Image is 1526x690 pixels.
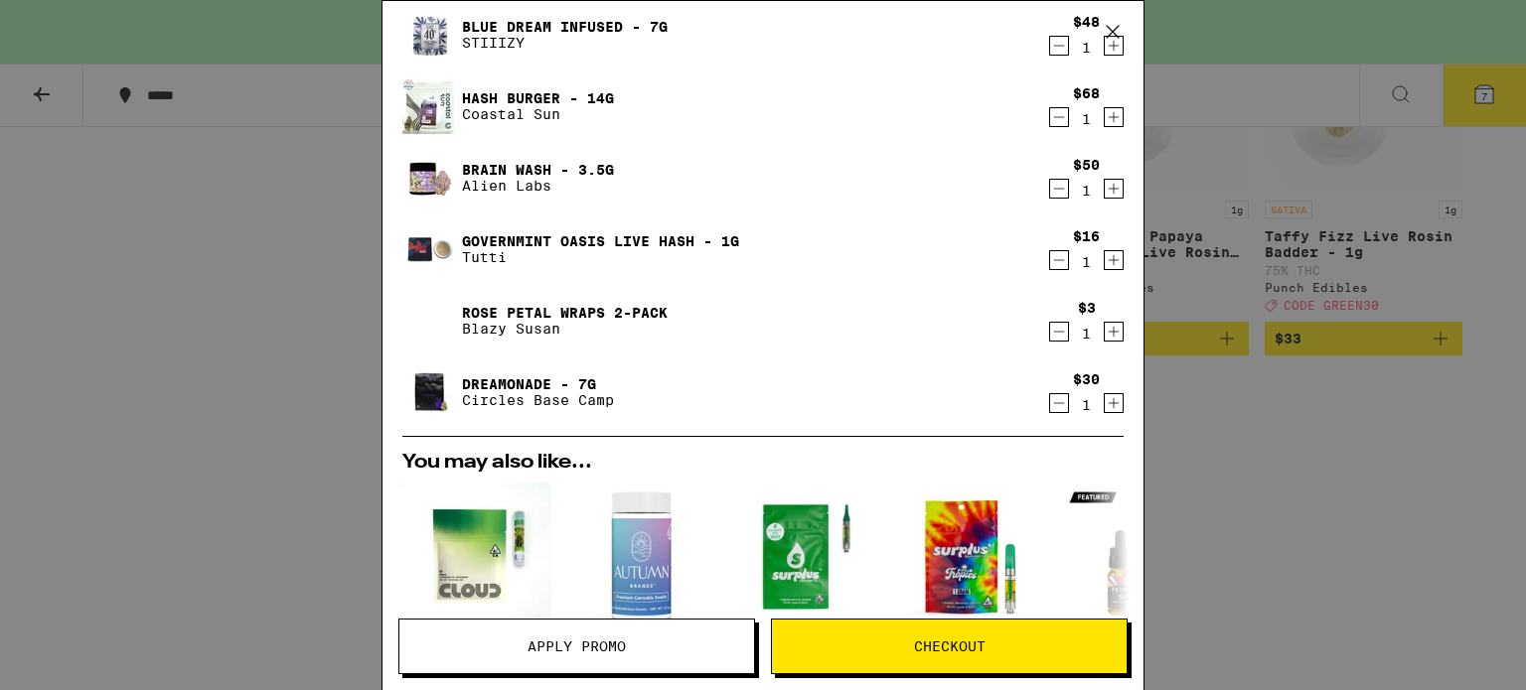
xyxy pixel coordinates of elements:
[1049,393,1069,413] button: Decrement
[402,453,1124,473] h2: You may also like...
[398,619,755,674] button: Apply Promo
[402,293,458,348] img: Rose Petal Wraps 2-Pack
[1073,371,1100,387] div: $30
[1073,397,1100,413] div: 1
[528,639,626,653] span: Apply Promo
[1078,300,1096,316] div: $3
[1073,183,1100,199] div: 1
[462,90,614,106] a: Hash Burger - 14g
[1062,483,1211,631] img: Proof - High Potency THC Tincture - 1000mg
[402,7,458,63] img: Blue Dream Infused - 7g
[462,19,668,35] a: Blue Dream Infused - 7g
[462,321,668,337] p: Blazy Susan
[914,639,986,653] span: Checkout
[1104,250,1124,270] button: Increment
[402,221,458,277] img: Governmint Oasis Live Hash - 1g
[462,233,739,249] a: Governmint Oasis Live Hash - 1g
[1073,85,1100,101] div: $68
[1104,393,1124,413] button: Increment
[402,483,551,631] img: Cloud - Granddaddy Purple - 1g
[462,305,668,321] a: Rose Petal Wraps 2-Pack
[462,178,614,194] p: Alien Labs
[771,619,1128,674] button: Checkout
[462,106,614,122] p: Coastal Sun
[1104,322,1124,342] button: Increment
[462,162,614,178] a: Brain Wash - 3.5g
[1104,107,1124,127] button: Increment
[1049,250,1069,270] button: Decrement
[462,249,739,265] p: Tutti
[1073,40,1100,56] div: 1
[12,14,143,30] span: Hi. Need any help?
[1073,157,1100,173] div: $50
[1049,36,1069,56] button: Decrement
[732,483,881,631] img: Surplus - Blackberry Kush - 1g
[462,392,614,408] p: Circles Base Camp
[1073,228,1100,244] div: $16
[1049,107,1069,127] button: Decrement
[462,35,668,51] p: STIIIZY
[897,483,1046,631] img: Surplus - Pineapple Chunk - 1g
[402,364,458,420] img: Dreamonade - 7g
[402,150,458,206] img: Brain Wash - 3.5g
[1078,326,1096,342] div: 1
[462,376,614,392] a: Dreamonade - 7g
[1073,111,1100,127] div: 1
[1049,179,1069,199] button: Decrement
[567,483,716,631] img: Autumn Brands - Purple Carbonite Smalls - 14g
[1104,179,1124,199] button: Increment
[1073,14,1100,30] div: $48
[402,78,458,134] img: Hash Burger - 14g
[1049,322,1069,342] button: Decrement
[1073,254,1100,270] div: 1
